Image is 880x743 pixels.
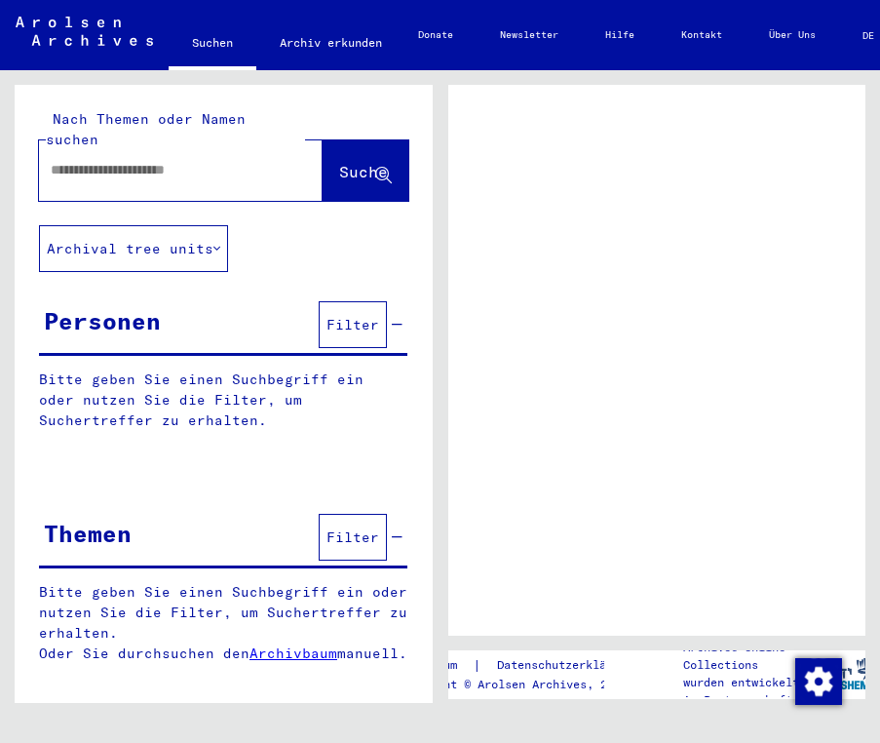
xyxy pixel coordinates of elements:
button: Archival tree units [39,225,228,272]
a: Suchen [169,20,256,70]
p: Bitte geben Sie einen Suchbegriff ein oder nutzen Sie die Filter, um Suchertreffer zu erhalten. [39,370,407,431]
p: Copyright © Arolsen Archives, 2021 [396,676,657,693]
img: Zustimmung ändern [795,658,842,705]
span: Suche [339,162,388,181]
button: Suche [323,140,408,201]
button: Filter [319,514,387,561]
button: Filter [319,301,387,348]
p: Bitte geben Sie einen Suchbegriff ein oder nutzen Sie die Filter, um Suchertreffer zu erhalten. O... [39,582,408,664]
span: Filter [326,528,379,546]
a: Donate [395,12,477,59]
span: Filter [326,316,379,333]
mat-label: Nach Themen oder Namen suchen [46,110,246,148]
div: | [396,655,657,676]
a: Archivbaum [249,645,337,662]
a: Über Uns [746,12,839,59]
a: Kontakt [658,12,746,59]
img: Arolsen_neg.svg [16,17,153,46]
div: Personen [44,303,161,338]
p: wurden entwickelt in Partnerschaft mit [683,674,814,726]
a: Newsletter [477,12,582,59]
a: Archiv erkunden [256,20,405,66]
a: Hilfe [582,12,658,59]
a: Datenschutzerklärung [481,655,657,676]
div: Themen [44,516,132,551]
